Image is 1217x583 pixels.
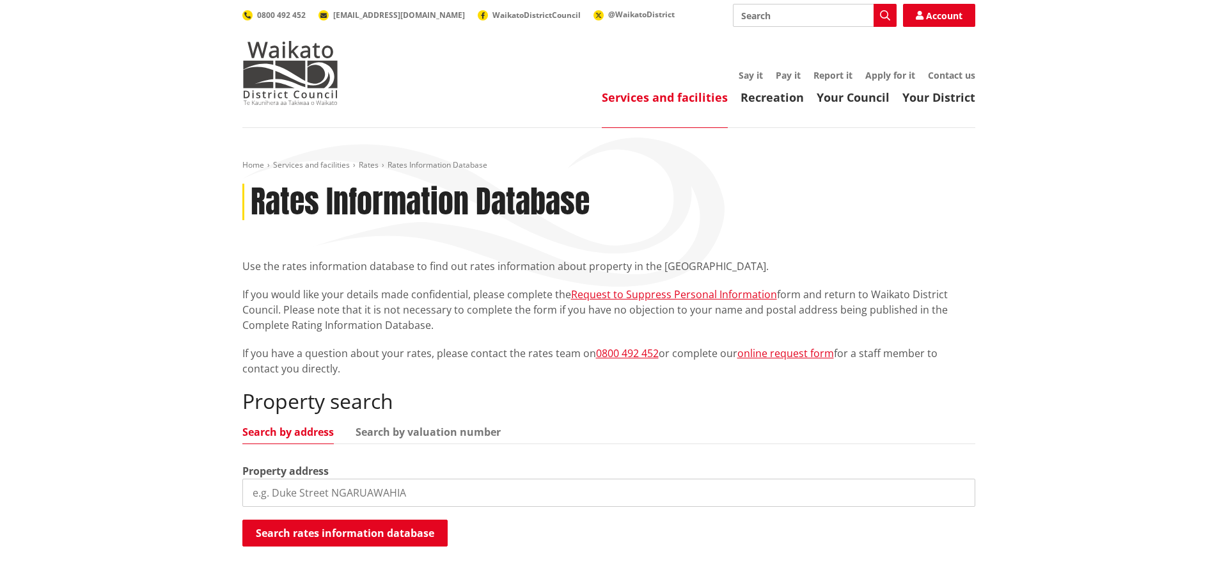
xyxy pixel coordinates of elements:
input: e.g. Duke Street NGARUAWAHIA [242,479,975,507]
a: [EMAIL_ADDRESS][DOMAIN_NAME] [318,10,465,20]
a: @WaikatoDistrict [593,9,675,20]
a: Services and facilities [602,90,728,105]
nav: breadcrumb [242,160,975,171]
span: [EMAIL_ADDRESS][DOMAIN_NAME] [333,10,465,20]
a: Pay it [776,69,801,81]
a: Home [242,159,264,170]
a: WaikatoDistrictCouncil [478,10,581,20]
span: Rates Information Database [388,159,487,170]
a: Apply for it [865,69,915,81]
input: Search input [733,4,897,27]
a: Search by valuation number [356,427,501,437]
a: Your District [902,90,975,105]
a: 0800 492 452 [242,10,306,20]
p: Use the rates information database to find out rates information about property in the [GEOGRAPHI... [242,259,975,274]
a: Say it [739,69,763,81]
h2: Property search [242,389,975,413]
h1: Rates Information Database [251,184,590,221]
a: Your Council [817,90,890,105]
p: If you would like your details made confidential, please complete the form and return to Waikato ... [242,287,975,333]
a: Rates [359,159,379,170]
a: Services and facilities [273,159,350,170]
a: online request form [737,346,834,360]
a: Search by address [242,427,334,437]
a: Request to Suppress Personal Information [571,287,777,301]
a: 0800 492 452 [596,346,659,360]
a: Recreation [741,90,804,105]
span: 0800 492 452 [257,10,306,20]
span: WaikatoDistrictCouncil [492,10,581,20]
p: If you have a question about your rates, please contact the rates team on or complete our for a s... [242,346,975,376]
a: Account [903,4,975,27]
label: Property address [242,463,329,479]
button: Search rates information database [242,520,448,547]
a: Contact us [928,69,975,81]
a: Report it [813,69,852,81]
span: @WaikatoDistrict [608,9,675,20]
img: Waikato District Council - Te Kaunihera aa Takiwaa o Waikato [242,41,338,105]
